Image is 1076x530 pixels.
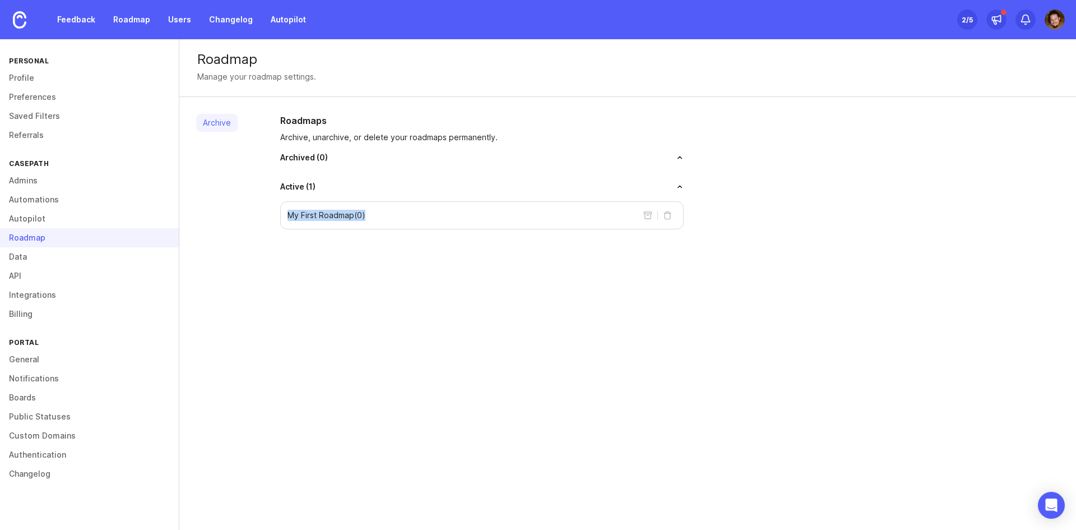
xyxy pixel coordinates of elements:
[196,114,238,132] a: Archive
[658,206,676,224] button: delete roadmap
[962,12,973,27] div: 2 /5
[50,10,102,30] a: Feedback
[197,71,316,83] div: Manage your roadmap settings.
[106,10,157,30] a: Roadmap
[316,183,684,191] button: toggle for accordion
[280,114,684,127] h2: Roadmaps
[202,10,259,30] a: Changelog
[161,10,198,30] a: Users
[287,210,365,221] p: My First Roadmap ( 0 )
[328,154,684,162] button: toggle for accordion
[197,53,1058,66] div: Roadmap
[280,181,316,192] span: Active ( 1 )
[264,10,313,30] a: Autopilot
[13,11,26,29] img: Canny Home
[1045,10,1065,30] img: Tyson Wilke
[957,10,977,30] button: 2/5
[280,201,684,229] div: accordion in expanded state
[280,132,684,143] p: Archive, unarchive, or delete your roadmaps permanently.
[280,152,328,163] span: Archived ( 0 )
[639,206,657,224] button: archive roadmap
[1038,492,1065,519] div: Open Intercom Messenger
